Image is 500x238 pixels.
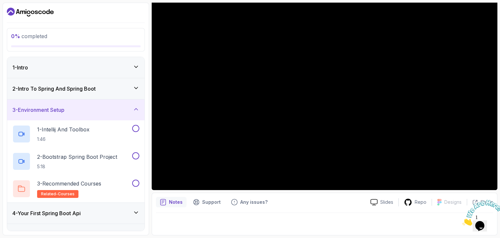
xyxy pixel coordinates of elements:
button: notes button [156,197,187,207]
button: 2-Bootstrap Spring Boot Project5:18 [12,152,139,171]
button: 1-Intellij And Toolbox1:46 [12,125,139,143]
span: related-courses [41,191,75,197]
p: 3 - Recommended Courses [37,180,101,187]
h3: 2 - Intro To Spring And Spring Boot [12,85,96,93]
h3: 1 - Intro [12,64,28,71]
button: Feedback button [227,197,271,207]
h3: 3 - Environment Setup [12,106,64,114]
a: Repo [399,198,432,206]
p: Notes [169,199,183,205]
iframe: chat widget [460,197,500,228]
p: 1 - Intellij And Toolbox [37,126,90,133]
p: Any issues? [240,199,268,205]
p: Repo [415,199,426,205]
span: 0 % [11,33,20,39]
button: Support button [189,197,225,207]
a: Dashboard [7,7,54,17]
p: Designs [444,199,462,205]
p: 1:46 [37,136,90,142]
p: 5:18 [37,163,117,170]
p: Support [202,199,221,205]
button: 4-Your First Spring Boot Api [7,203,145,224]
button: 1-Intro [7,57,145,78]
p: 2 - Bootstrap Spring Boot Project [37,153,117,161]
button: 2-Intro To Spring And Spring Boot [7,78,145,99]
img: Chat attention grabber [3,3,43,28]
span: 1 [3,3,5,8]
h3: 4 - Your First Spring Boot Api [12,209,81,217]
button: 3-Environment Setup [7,99,145,120]
button: 3-Recommended Coursesrelated-courses [12,180,139,198]
span: completed [11,33,47,39]
p: Slides [380,199,393,205]
a: Slides [365,199,398,206]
